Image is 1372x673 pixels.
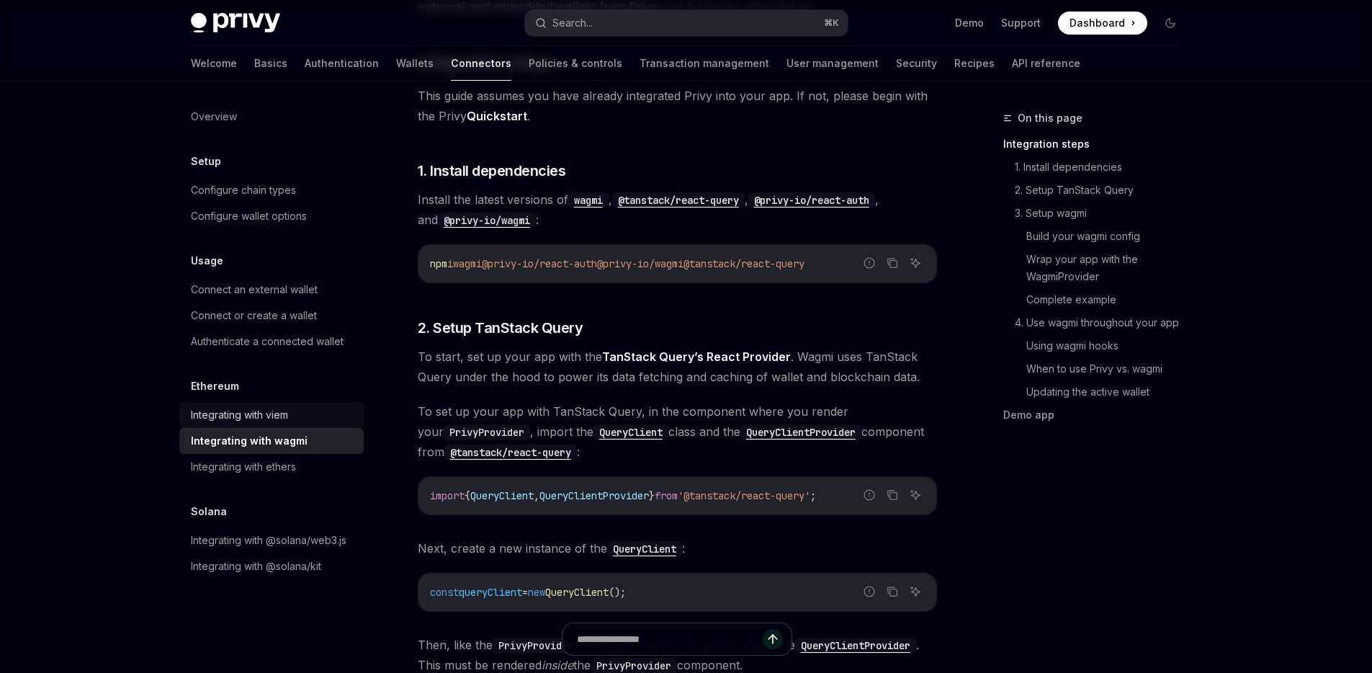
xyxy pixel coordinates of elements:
a: When to use Privy vs. wagmi [1003,357,1193,380]
a: User management [786,46,879,81]
a: Demo [955,16,984,30]
span: QueryClient [545,586,609,599]
code: @privy-io/react-auth [748,192,875,208]
a: Integrating with wagmi [179,428,364,454]
button: Copy the contents from the code block [883,254,902,272]
span: { [465,489,470,502]
a: QueryClient [593,424,668,439]
span: import [430,489,465,502]
span: To set up your app with TanStack Query, in the component where you render your , import the class... [418,401,937,462]
span: queryClient [459,586,522,599]
a: Dashboard [1058,12,1147,35]
a: 1. Install dependencies [1003,156,1193,179]
span: i [447,257,453,270]
div: Integrating with wagmi [191,432,308,450]
a: wagmi [568,192,609,207]
a: 2. Setup TanStack Query [1003,179,1193,202]
a: Complete example [1003,288,1193,311]
span: from [655,489,678,502]
code: @tanstack/react-query [612,192,745,208]
code: QueryClient [607,541,682,557]
span: To start, set up your app with the . Wagmi uses TanStack Query under the hood to power its data f... [418,347,937,387]
a: Wrap your app with the WagmiProvider [1003,248,1193,288]
div: Configure chain types [191,182,296,199]
span: @privy-io/wagmi [597,257,683,270]
a: Integrating with @solana/kit [179,553,364,579]
a: Updating the active wallet [1003,380,1193,404]
a: @privy-io/wagmi [438,213,536,227]
span: On this page [1018,110,1082,127]
button: Report incorrect code [860,582,879,601]
h5: Solana [191,503,227,520]
a: Using wagmi hooks [1003,334,1193,357]
div: Connect or create a wallet [191,307,317,324]
div: Integrating with @solana/kit [191,558,321,575]
a: Basics [254,46,287,81]
div: Connect an external wallet [191,281,318,298]
a: Connect an external wallet [179,277,364,303]
button: Search...⌘K [525,10,848,36]
span: = [522,586,528,599]
a: QueryClientProvider [740,424,861,439]
a: Security [896,46,937,81]
a: Connect or create a wallet [179,303,364,329]
span: @tanstack/react-query [683,257,804,270]
code: @tanstack/react-query [444,445,577,460]
a: Recipes [954,46,995,81]
span: const [430,586,459,599]
span: } [649,489,655,502]
a: Welcome [191,46,237,81]
a: @tanstack/react-query [444,445,577,459]
span: @privy-io/react-auth [482,257,597,270]
div: Integrating with ethers [191,458,296,476]
button: Toggle dark mode [1159,12,1182,35]
span: wagmi [453,257,482,270]
code: QueryClientProvider [740,424,861,440]
a: 3. Setup wagmi [1003,202,1193,225]
a: Authentication [305,46,379,81]
span: , [534,489,539,502]
span: (); [609,586,626,599]
span: Install the latest versions of , , , and : [418,190,937,230]
button: Report incorrect code [860,254,879,272]
span: This guide assumes you have already integrated Privy into your app. If not, please begin with the... [418,86,937,126]
span: ; [810,489,816,502]
span: 2. Setup TanStack Query [418,318,583,338]
div: Integrating with @solana/web3.js [191,532,346,549]
a: 4. Use wagmi throughout your app [1003,311,1193,334]
span: Next, create a new instance of the : [418,538,937,558]
span: Dashboard [1070,16,1125,30]
a: Quickstart [467,109,527,124]
code: @privy-io/wagmi [438,213,536,228]
a: Policies & controls [529,46,622,81]
button: Ask AI [906,582,925,601]
a: Integration steps [1003,133,1193,156]
a: Build your wagmi config [1003,225,1193,248]
code: QueryClient [593,424,668,440]
button: Copy the contents from the code block [883,486,902,504]
button: Report incorrect code [860,486,879,504]
a: Authenticate a connected wallet [179,329,364,355]
button: Ask AI [906,254,925,272]
a: Support [1001,16,1041,30]
div: Integrating with viem [191,406,288,424]
span: QueryClient [470,489,534,502]
code: wagmi [568,192,609,208]
h5: Usage [191,252,223,269]
div: Overview [191,108,237,125]
a: Integrating with @solana/web3.js [179,527,364,553]
h5: Setup [191,153,221,170]
a: TanStack Query’s React Provider [602,349,791,365]
button: Ask AI [906,486,925,504]
a: @tanstack/react-query [612,192,745,207]
a: Overview [179,104,364,130]
button: Send message [763,629,783,649]
div: Authenticate a connected wallet [191,333,344,350]
button: Copy the contents from the code block [883,582,902,601]
span: QueryClientProvider [539,489,649,502]
a: Integrating with ethers [179,454,364,480]
a: @privy-io/react-auth [748,192,875,207]
div: Configure wallet options [191,208,307,225]
span: 1. Install dependencies [418,161,566,181]
div: Search... [552,14,593,32]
